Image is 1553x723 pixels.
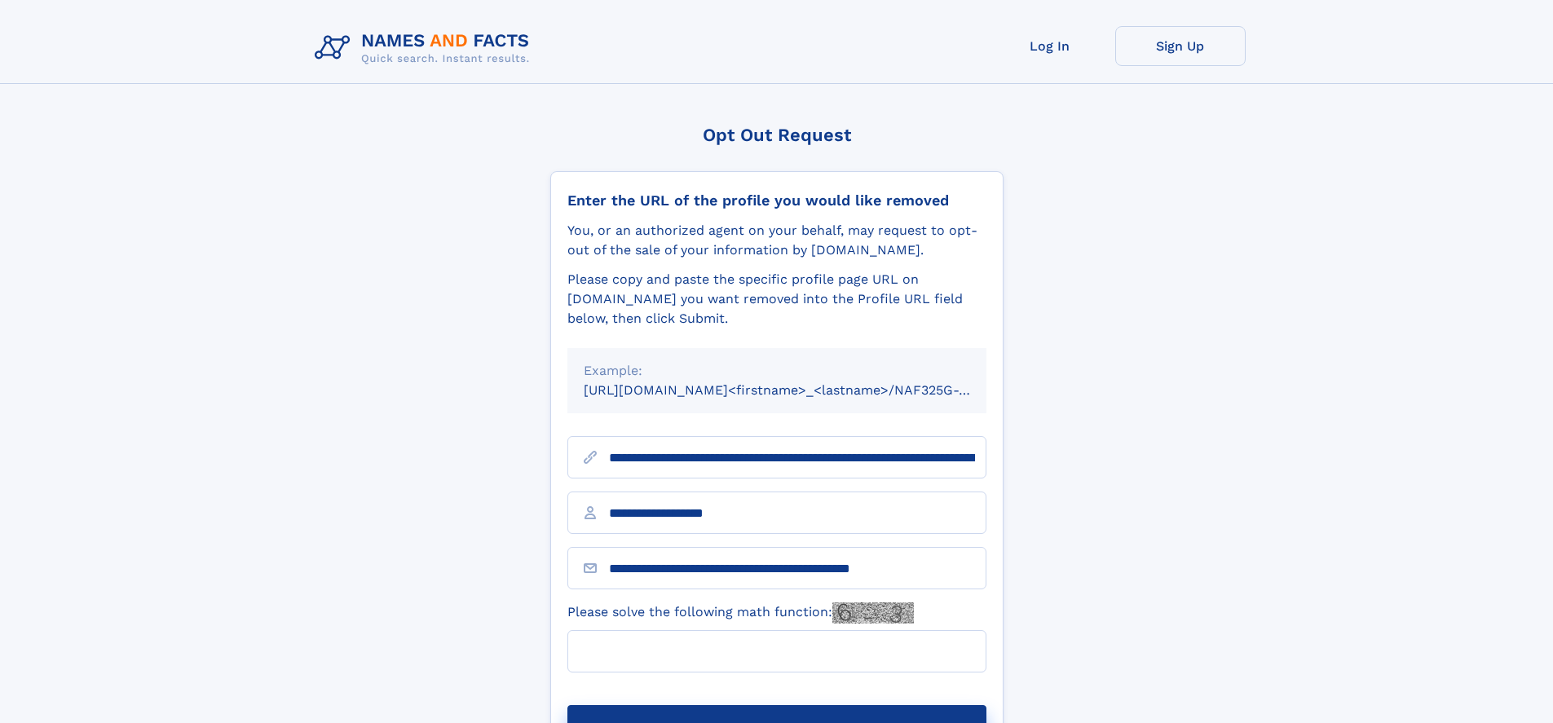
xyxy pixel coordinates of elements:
[584,382,1017,398] small: [URL][DOMAIN_NAME]<firstname>_<lastname>/NAF325G-xxxxxxxx
[550,125,1004,145] div: Opt Out Request
[567,192,986,209] div: Enter the URL of the profile you would like removed
[985,26,1115,66] a: Log In
[567,602,914,624] label: Please solve the following math function:
[567,270,986,328] div: Please copy and paste the specific profile page URL on [DOMAIN_NAME] you want removed into the Pr...
[1115,26,1246,66] a: Sign Up
[584,361,970,381] div: Example:
[567,221,986,260] div: You, or an authorized agent on your behalf, may request to opt-out of the sale of your informatio...
[308,26,543,70] img: Logo Names and Facts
